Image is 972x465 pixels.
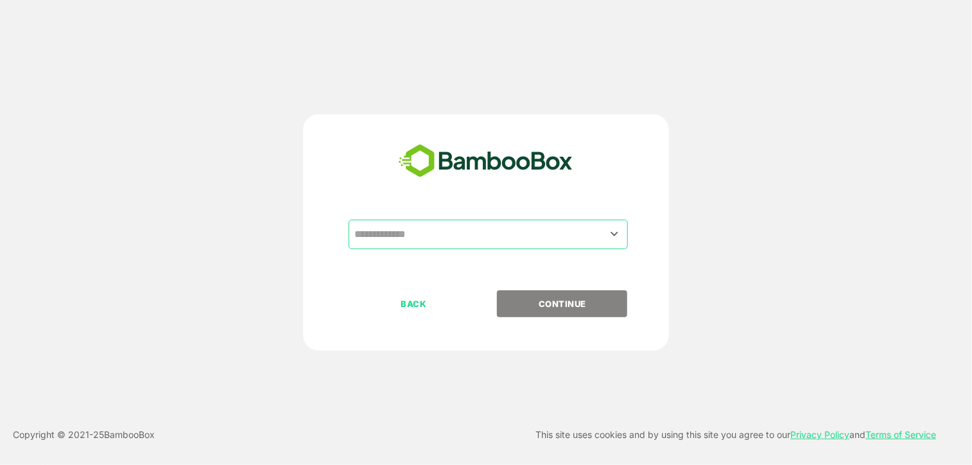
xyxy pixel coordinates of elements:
a: Privacy Policy [790,429,849,440]
button: Open [606,225,623,243]
button: BACK [349,290,479,317]
button: CONTINUE [497,290,627,317]
a: Terms of Service [865,429,936,440]
p: Copyright © 2021- 25 BambooBox [13,427,155,443]
p: This site uses cookies and by using this site you agree to our and [535,427,936,443]
p: BACK [350,297,478,311]
p: CONTINUE [498,297,627,311]
img: bamboobox [392,140,580,182]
